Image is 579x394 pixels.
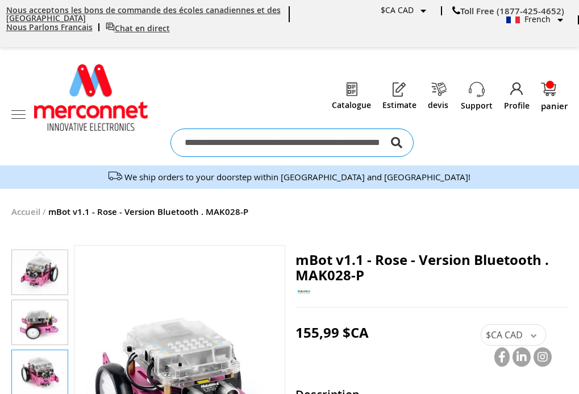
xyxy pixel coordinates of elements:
[11,245,68,295] div: mBot v1.1 - Rose - Version Bluetooth . MAK028-P
[12,250,68,295] img: mBot v1.1 - Rose - Version Bluetooth . MAK028-P
[509,81,525,97] img: Profile.png
[12,300,68,345] img: mBot v1.1 - Rose - Version Bluetooth . MAK028-P
[452,5,564,17] a: Toll Free (1877-425-4652)
[11,206,40,218] a: Accueil
[106,22,115,31] img: live chat
[506,15,563,24] div: French
[34,64,148,131] a: store logo
[106,23,170,34] a: Chat en direct
[124,171,470,183] a: We ship orders to your doorstep within [GEOGRAPHIC_DATA] and [GEOGRAPHIC_DATA]!
[391,81,407,97] img: Estimate
[295,323,369,342] span: 155,99 $CA
[11,295,68,345] div: mBot v1.1 - Rose - Version Bluetooth . MAK028-P
[506,16,520,23] img: French.png
[481,324,546,346] div: $CA CAD
[461,100,493,111] a: Support
[381,6,426,15] div: $CA CAD
[6,22,93,32] a: Nous Parlons Francais
[398,5,414,15] span: CAD
[344,81,360,97] img: Catalogue
[541,102,568,110] span: panier
[6,5,281,23] a: Nous acceptons les bons de commande des écoles canadiennes et des [GEOGRAPHIC_DATA]
[504,100,530,111] a: Profile
[295,283,313,300] img: MakeBlock
[486,329,502,341] span: $CA
[541,82,568,110] a: panier
[382,101,416,110] a: Estimate
[295,250,549,284] span: mBot v1.1 - Rose - Version Bluetooth . MAK028-P
[48,206,248,218] strong: mBot v1.1 - Rose - Version Bluetooth . MAK028-P
[506,14,551,24] span: French
[332,101,371,110] a: Catalogue
[505,329,523,341] span: CAD
[295,291,313,302] a: MakeBlock
[381,5,395,15] span: $CA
